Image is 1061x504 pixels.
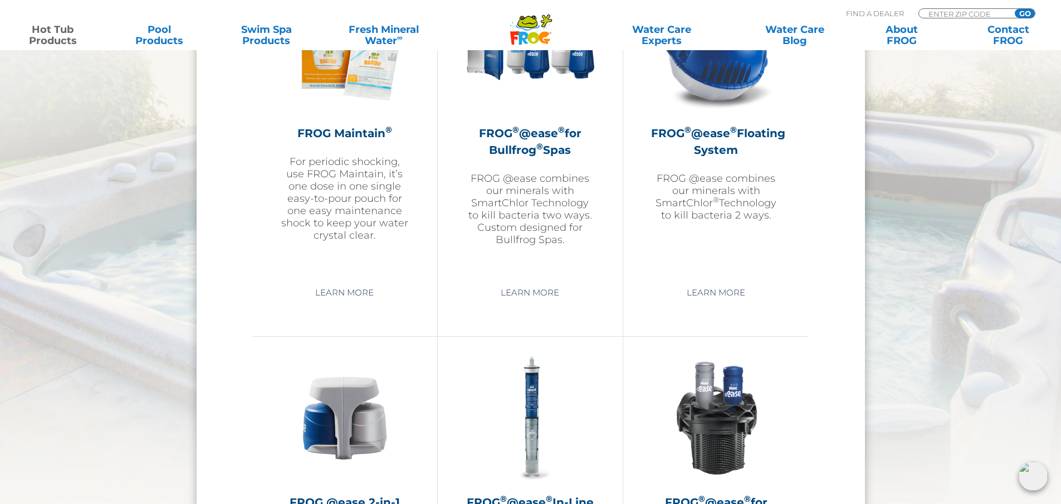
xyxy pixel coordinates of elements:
[927,9,1003,18] input: Zip Code Form
[1019,462,1048,491] img: openIcon
[730,124,737,135] sup: ®
[466,172,595,246] p: FROG @ease combines our minerals with SmartChlor Technology to kill bacteria two ways. Custom des...
[546,493,552,504] sup: ®
[1015,9,1035,18] input: GO
[652,353,781,483] img: InLineWeir_Front_High_inserting-v2-300x300.png
[558,124,565,135] sup: ®
[280,125,409,142] h2: FROG Maintain
[536,141,543,152] sup: ®
[466,353,595,483] img: inline-system-300x300.png
[397,33,403,42] sup: ∞
[11,24,94,46] a: Hot TubProducts
[466,125,595,158] h2: FROG @ease for Bullfrog Spas
[488,283,572,303] a: Learn More
[651,125,781,158] h2: FROG @ease Floating System
[860,24,943,46] a: AboutFROG
[967,24,1050,46] a: ContactFROG
[500,493,507,504] sup: ®
[280,156,409,241] p: For periodic shocking, use FROG Maintain, it’s one dose in one single easy-to-pour pouch for one ...
[744,493,751,504] sup: ®
[225,24,308,46] a: Swim SpaProducts
[118,24,201,46] a: PoolProducts
[684,124,691,135] sup: ®
[331,24,436,46] a: Fresh MineralWater∞
[512,124,519,135] sup: ®
[651,172,781,221] p: FROG @ease combines our minerals with SmartChlor Technology to kill bacteria 2 ways.
[713,195,719,204] sup: ®
[385,124,392,135] sup: ®
[674,283,758,303] a: Learn More
[753,24,836,46] a: Water CareBlog
[302,283,387,303] a: Learn More
[594,24,729,46] a: Water CareExperts
[846,8,904,18] p: Find A Dealer
[698,493,705,504] sup: ®
[280,353,409,483] img: @ease-2-in-1-Holder-v2-300x300.png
